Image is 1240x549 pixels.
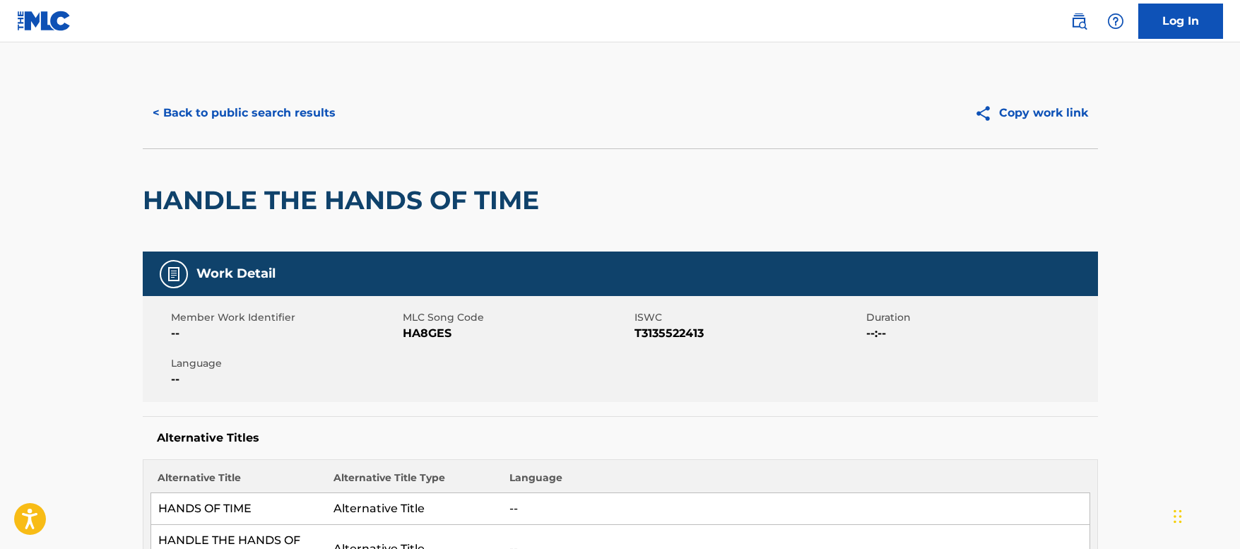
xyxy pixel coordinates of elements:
[157,431,1084,445] h5: Alternative Titles
[403,310,631,325] span: MLC Song Code
[866,310,1094,325] span: Duration
[502,471,1090,493] th: Language
[1065,7,1093,35] a: Public Search
[634,325,863,342] span: T3135522413
[634,310,863,325] span: ISWC
[326,493,502,525] td: Alternative Title
[1138,4,1223,39] a: Log In
[326,471,502,493] th: Alternative Title Type
[964,95,1098,131] button: Copy work link
[150,471,326,493] th: Alternative Title
[143,95,346,131] button: < Back to public search results
[171,371,399,388] span: --
[1102,7,1130,35] div: Help
[165,266,182,283] img: Work Detail
[171,325,399,342] span: --
[171,356,399,371] span: Language
[1174,495,1182,538] div: Drag
[196,266,276,282] h5: Work Detail
[150,493,326,525] td: HANDS OF TIME
[403,325,631,342] span: HA8GES
[1169,481,1240,549] iframe: Chat Widget
[171,310,399,325] span: Member Work Identifier
[866,325,1094,342] span: --:--
[143,184,546,216] h2: HANDLE THE HANDS OF TIME
[1070,13,1087,30] img: search
[974,105,999,122] img: Copy work link
[17,11,71,31] img: MLC Logo
[502,493,1090,525] td: --
[1107,13,1124,30] img: help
